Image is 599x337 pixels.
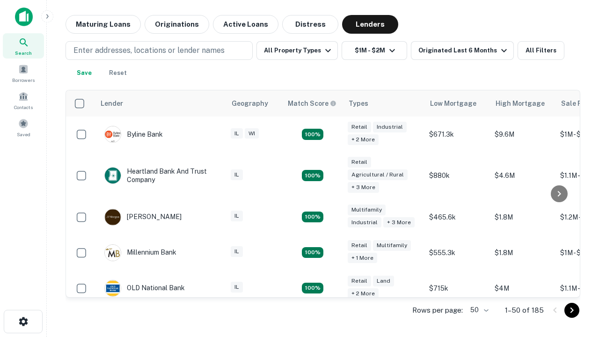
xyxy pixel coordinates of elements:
[490,117,555,152] td: $9.6M
[232,98,268,109] div: Geography
[104,126,163,143] div: Byline Bank
[288,98,335,109] h6: Match Score
[104,280,185,297] div: OLD National Bank
[552,262,599,307] iframe: Chat Widget
[373,276,394,286] div: Land
[231,282,243,293] div: IL
[490,90,555,117] th: High Mortgage
[505,305,544,316] p: 1–50 of 185
[348,288,379,299] div: + 2 more
[104,209,182,226] div: [PERSON_NAME]
[490,199,555,235] td: $1.8M
[69,64,99,82] button: Save your search to get updates of matches that match your search criteria.
[348,157,371,168] div: Retail
[424,271,490,306] td: $715k
[145,15,209,34] button: Originations
[105,280,121,296] img: picture
[490,152,555,199] td: $4.6M
[3,60,44,86] a: Borrowers
[496,98,545,109] div: High Mortgage
[73,45,225,56] p: Enter addresses, locations or lender names
[349,98,368,109] div: Types
[3,88,44,113] a: Contacts
[424,199,490,235] td: $465.6k
[14,103,33,111] span: Contacts
[424,235,490,271] td: $555.3k
[418,45,510,56] div: Originated Last 6 Months
[348,182,379,193] div: + 3 more
[424,152,490,199] td: $880k
[3,115,44,140] a: Saved
[66,15,141,34] button: Maturing Loans
[424,117,490,152] td: $671.3k
[342,41,407,60] button: $1M - $2M
[424,90,490,117] th: Low Mortgage
[104,244,176,261] div: Millennium Bank
[12,76,35,84] span: Borrowers
[373,240,411,251] div: Multifamily
[430,98,476,109] div: Low Mortgage
[213,15,278,34] button: Active Loans
[348,240,371,251] div: Retail
[226,90,282,117] th: Geography
[288,98,336,109] div: Capitalize uses an advanced AI algorithm to match your search with the best lender. The match sco...
[104,167,217,184] div: Heartland Bank And Trust Company
[348,217,381,228] div: Industrial
[282,15,338,34] button: Distress
[348,169,408,180] div: Agricultural / Rural
[105,168,121,183] img: picture
[383,217,415,228] div: + 3 more
[282,90,343,117] th: Capitalize uses an advanced AI algorithm to match your search with the best lender. The match sco...
[15,7,33,26] img: capitalize-icon.png
[256,41,338,60] button: All Property Types
[231,211,243,221] div: IL
[490,235,555,271] td: $1.8M
[302,247,323,258] div: Matching Properties: 16, hasApolloMatch: undefined
[302,129,323,140] div: Matching Properties: 23, hasApolloMatch: undefined
[412,305,463,316] p: Rows per page:
[564,303,579,318] button: Go to next page
[411,41,514,60] button: Originated Last 6 Months
[302,170,323,181] div: Matching Properties: 17, hasApolloMatch: undefined
[66,41,253,60] button: Enter addresses, locations or lender names
[103,64,133,82] button: Reset
[302,212,323,223] div: Matching Properties: 27, hasApolloMatch: undefined
[3,33,44,59] a: Search
[348,134,379,145] div: + 2 more
[105,126,121,142] img: picture
[105,209,121,225] img: picture
[348,276,371,286] div: Retail
[467,303,490,317] div: 50
[518,41,564,60] button: All Filters
[15,49,32,57] span: Search
[342,15,398,34] button: Lenders
[17,131,30,138] span: Saved
[101,98,123,109] div: Lender
[95,90,226,117] th: Lender
[105,245,121,261] img: picture
[348,122,371,132] div: Retail
[348,253,377,264] div: + 1 more
[231,128,243,139] div: IL
[302,283,323,294] div: Matching Properties: 18, hasApolloMatch: undefined
[348,205,386,215] div: Multifamily
[231,169,243,180] div: IL
[490,271,555,306] td: $4M
[343,90,424,117] th: Types
[245,128,259,139] div: WI
[231,246,243,257] div: IL
[373,122,407,132] div: Industrial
